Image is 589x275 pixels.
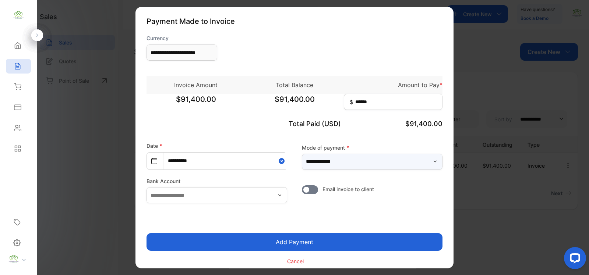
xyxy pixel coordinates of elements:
p: Total Paid (USD) [245,119,344,129]
p: Payment Made to Invoice [147,16,442,27]
span: Email invoice to client [322,185,374,193]
label: Mode of payment [302,143,442,151]
span: $91,400.00 [245,94,344,112]
label: Date [147,143,162,149]
img: logo [13,10,24,21]
span: $ [350,98,353,106]
label: Bank Account [147,177,287,185]
span: $91,400.00 [147,94,245,112]
button: Close [279,153,287,169]
p: Amount to Pay [344,81,442,89]
p: Invoice Amount [147,81,245,89]
span: $91,400.00 [405,120,442,128]
img: profile [8,253,19,264]
p: Total Balance [245,81,344,89]
label: Currency [147,34,217,42]
iframe: LiveChat chat widget [558,244,589,275]
button: Add Payment [147,233,442,251]
p: Cancel [287,257,304,265]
